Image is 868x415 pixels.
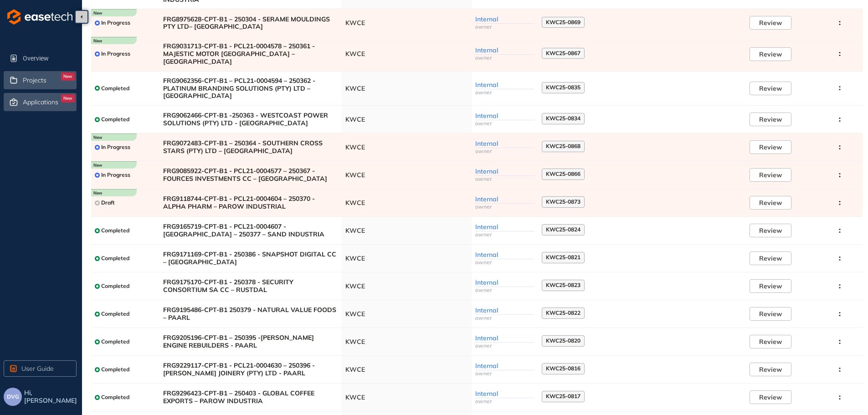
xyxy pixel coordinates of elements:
[163,278,338,294] span: FRG9175170-CPT-B1 - 250378 - SECURITY CONSORTIUM SA CC – RUSTDAL
[475,140,534,148] div: Internal
[345,394,468,401] span: KWCE
[475,112,534,120] div: Internal
[759,281,782,291] span: Review
[345,255,468,262] span: KWCE
[759,392,782,402] span: Review
[23,98,58,106] span: Applications
[546,338,580,344] span: KWC25-0820
[24,389,78,405] span: Hi, [PERSON_NAME]
[345,227,468,235] span: KWCE
[345,171,468,179] span: KWCE
[475,307,534,315] div: Internal
[163,223,338,238] span: FRG9165719-CPT-B1 - PCL21-0004607 - [GEOGRAPHIC_DATA] – 250377 – SAND INDUSTRIA
[101,144,130,150] span: In Progress
[7,9,72,25] img: logo
[345,116,468,123] span: KWCE
[61,94,75,102] div: New
[163,77,338,100] span: FRG9062356-CPT-B1 – PCL21-0004594 – 250362 - PLATINUM BRANDING SOLUTIONS (PTY) LTD – [GEOGRAPHIC_...
[759,142,782,152] span: Review
[475,81,534,89] div: Internal
[101,85,129,92] span: Completed
[475,89,534,96] div: owner
[759,253,782,263] span: Review
[750,251,791,265] button: Review
[345,85,468,92] span: KWCE
[546,171,580,177] span: KWC25-0866
[546,365,580,372] span: KWC25-0816
[759,225,782,236] span: Review
[475,204,534,210] div: owner
[21,364,54,374] span: User Guide
[4,360,77,377] button: User Guide
[163,195,338,210] span: FRG9118744-CPT-B1 - PCL21-0004604 – 250370 - ALPHA PHARM – PAROW INDUSTRIAL
[163,112,338,127] span: FRG9062466-CPT-B1 -250363 - WESTCOAST POWER SOLUTIONS (PTY) LTD - [GEOGRAPHIC_DATA]
[101,394,129,400] span: Completed
[345,19,468,27] span: KWCE
[345,310,468,318] span: KWCE
[163,334,338,349] span: FRG9205196-CPT-B1 – 250395 -[PERSON_NAME] ENGINE REBUILDERS - PAARL
[750,390,791,404] button: Review
[475,223,534,231] div: Internal
[546,115,580,122] span: KWC25-0834
[750,279,791,293] button: Review
[23,77,46,84] span: Projects
[750,335,791,348] button: Review
[546,393,580,400] span: KWC25-0817
[345,282,468,290] span: KWCE
[163,139,338,155] span: FRG9072483-CPT-B1 – 250364 - SOUTHERN CROSS STARS (PTY) LTD – [GEOGRAPHIC_DATA]
[101,51,130,57] span: In Progress
[759,170,782,180] span: Review
[345,366,468,374] span: KWCE
[475,176,534,182] div: owner
[759,337,782,347] span: Review
[546,282,580,288] span: KWC25-0823
[750,307,791,321] button: Review
[759,198,782,208] span: Review
[101,311,129,317] span: Completed
[4,388,22,406] button: DVG
[7,394,19,400] span: DVG
[163,167,338,183] span: FRG9085922-CPT-B1 - PCL21-0004577 – 250367 - FOURCES INVESTMENTS CC – [GEOGRAPHIC_DATA]
[475,315,534,321] div: owner
[546,143,580,149] span: KWC25-0868
[163,362,338,377] span: FRG9229117-CPT-B1 - PCL21-0004630 – 250396 - [PERSON_NAME] JOINERY (PTY) LTD - PAARL
[759,114,782,124] span: Review
[546,50,580,56] span: KWC25-0867
[23,49,75,67] span: Overview
[546,310,580,316] span: KWC25-0822
[750,363,791,376] button: Review
[101,255,129,261] span: Completed
[475,370,534,377] div: owner
[546,199,580,205] span: KWC25-0873
[101,20,130,26] span: In Progress
[163,389,338,405] span: FRG9296423-CPT-B1 – 250403 - GLOBAL COFFEE EXPORTS – PAROW INDUSTRIA
[475,398,534,405] div: owner
[546,226,580,233] span: KWC25-0824
[759,49,782,59] span: Review
[750,82,791,95] button: Review
[475,120,534,127] div: owner
[750,140,791,154] button: Review
[475,362,534,370] div: Internal
[101,200,115,206] span: Draft
[475,390,534,398] div: Internal
[101,366,129,373] span: Completed
[101,172,130,178] span: In Progress
[345,50,468,58] span: KWCE
[546,254,580,261] span: KWC25-0821
[475,46,534,55] div: Internal
[475,168,534,176] div: Internal
[101,283,129,289] span: Completed
[759,83,782,93] span: Review
[750,196,791,210] button: Review
[475,15,534,24] div: Internal
[61,72,75,81] div: New
[750,47,791,61] button: Review
[475,287,534,293] div: owner
[101,338,129,345] span: Completed
[750,224,791,237] button: Review
[101,116,129,123] span: Completed
[475,195,534,204] div: Internal
[345,143,468,151] span: KWCE
[163,251,338,266] span: FRG9171169-CPT-B1 - 250386 - SNAPSHOT DIGITAL CC – [GEOGRAPHIC_DATA]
